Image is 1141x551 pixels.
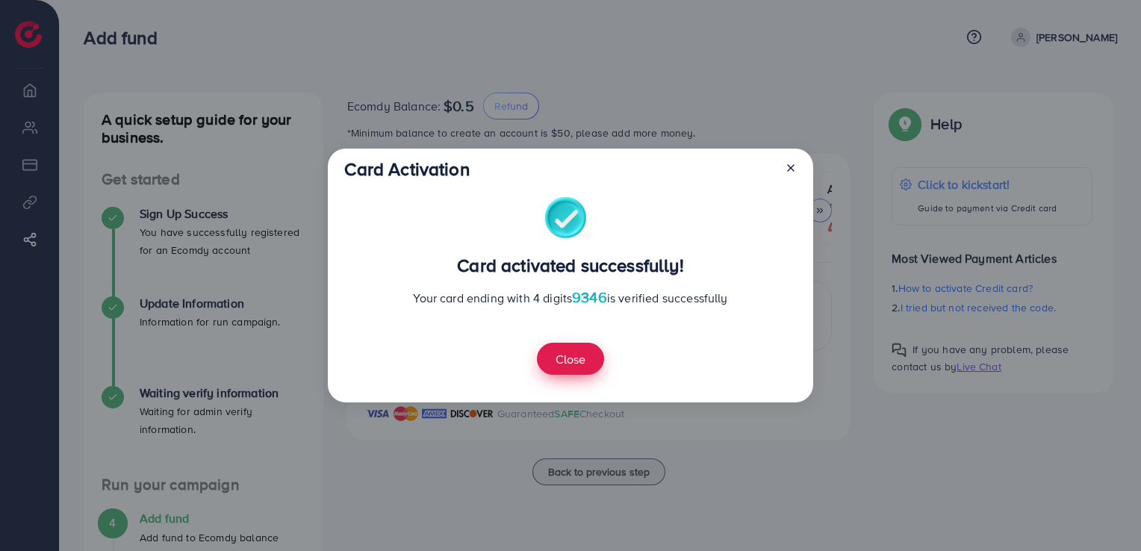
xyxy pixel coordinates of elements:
[544,197,597,243] img: success
[537,343,604,375] button: Close
[572,286,607,308] span: 9346
[344,255,796,276] h3: Card activated successfully!
[344,158,469,180] h3: Card Activation
[344,288,796,307] p: Your card ending with 4 digits is verified successfully
[1078,484,1130,540] iframe: Chat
